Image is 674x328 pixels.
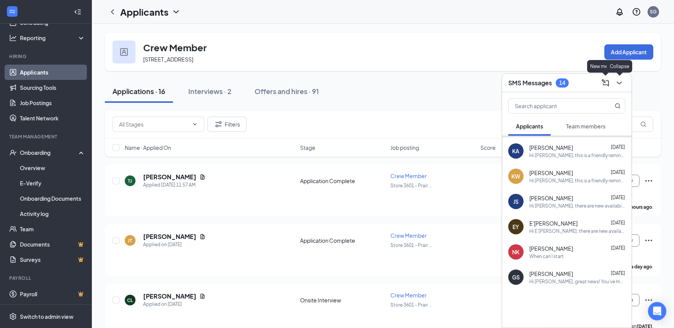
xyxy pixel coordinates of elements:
[529,278,625,285] div: Hi [PERSON_NAME], great news! You've moved to the next stage of the application. We'd like to inv...
[20,34,86,42] div: Reporting
[390,144,419,151] span: Job posting
[214,120,223,129] svg: Filter
[607,60,632,73] div: Collapse
[529,203,625,209] div: Hi [PERSON_NAME], there are new availabilities for an interview. This is a reminder to schedule y...
[143,173,196,181] h5: [PERSON_NAME]
[604,44,653,60] button: Add Applicant
[644,236,653,245] svg: Ellipses
[300,144,316,151] span: Stage
[390,232,427,239] span: Crew Member
[650,8,657,15] div: SG
[615,78,624,88] svg: ChevronDown
[119,120,189,128] input: All Stages
[120,48,128,56] img: user icon
[20,206,85,221] a: Activity log
[20,65,85,80] a: Applicants
[529,228,625,234] div: Hi E'[PERSON_NAME], there are new availabilities for an interview. This is a reminder to schedule...
[108,7,117,16] svg: ChevronLeft
[611,144,625,150] span: [DATE]
[20,149,79,156] div: Onboarding
[566,123,605,130] span: Team members
[632,7,641,16] svg: QuestionInfo
[171,7,181,16] svg: ChevronDown
[601,78,610,88] svg: ComposeMessage
[559,80,565,86] div: 14
[516,123,543,130] span: Applicants
[128,237,132,244] div: JT
[512,147,520,155] div: KA
[143,41,207,54] h3: Crew Member
[9,34,17,42] svg: Analysis
[20,95,85,110] a: Job Postings
[300,237,386,244] div: Application Complete
[120,5,168,18] h1: Applicants
[390,183,432,188] span: Store 3601 - Prair ...
[508,79,552,87] h3: SMS Messages
[20,313,73,320] div: Switch to admin view
[644,176,653,185] svg: Ellipses
[480,144,496,151] span: Score
[113,86,165,96] div: Applications · 16
[611,245,625,251] span: [DATE]
[143,292,196,300] h5: [PERSON_NAME]
[199,293,206,299] svg: Document
[529,270,573,278] span: [PERSON_NAME]
[611,270,625,276] span: [DATE]
[615,103,621,109] svg: MagnifyingGlass
[192,121,198,127] svg: ChevronDown
[648,302,666,320] div: Open Intercom Messenger
[587,60,624,73] div: New message
[300,296,386,304] div: Onsite Interview
[529,253,564,260] div: When can I start
[631,264,652,270] b: a day ago
[512,248,520,256] div: NK
[125,144,171,151] span: Name · Applied On
[9,53,84,60] div: Hiring
[390,242,432,248] span: Store 3601 - Prair ...
[74,8,82,16] svg: Collapse
[20,252,85,267] a: SurveysCrown
[143,181,206,189] div: Applied [DATE] 11:57 AM
[390,292,427,299] span: Crew Member
[20,237,85,252] a: DocumentsCrown
[300,177,386,185] div: Application Complete
[199,234,206,240] svg: Document
[20,80,85,95] a: Sourcing Tools
[8,8,16,15] svg: WorkstreamLogo
[20,286,85,302] a: PayrollCrown
[513,198,519,205] div: JS
[207,117,246,132] button: Filter Filters
[143,300,206,308] div: Applied on [DATE]
[513,223,519,231] div: EY
[390,172,427,179] span: Crew Member
[143,241,206,248] div: Applied on [DATE]
[512,172,521,180] div: KW
[20,221,85,237] a: Team
[143,56,193,63] span: [STREET_ADDRESS]
[529,219,578,227] span: E'[PERSON_NAME]
[199,174,206,180] svg: Document
[611,220,625,226] span: [DATE]
[512,273,520,281] div: GS
[143,232,196,241] h5: [PERSON_NAME]
[529,177,625,184] div: Hi [PERSON_NAME], this is a friendly reminder. Please select a meeting time slot for your Deliver...
[128,178,132,184] div: TJ
[9,275,84,281] div: Payroll
[529,144,573,151] span: [PERSON_NAME]
[390,302,432,308] span: Store 3601 - Prair ...
[644,296,653,305] svg: Ellipses
[599,77,612,89] button: ComposeMessage
[529,194,573,202] span: [PERSON_NAME]
[20,175,85,191] a: E-Verify
[627,204,652,210] b: 3 hours ago
[20,160,85,175] a: Overview
[9,149,17,156] svg: UserCheck
[127,297,133,304] div: CL
[509,99,599,113] input: Search applicant
[529,245,573,252] span: [PERSON_NAME]
[188,86,232,96] div: Interviews · 2
[611,169,625,175] span: [DATE]
[20,110,85,126] a: Talent Network
[611,195,625,200] span: [DATE]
